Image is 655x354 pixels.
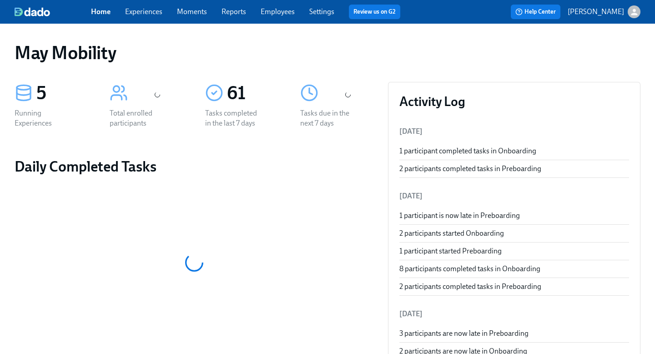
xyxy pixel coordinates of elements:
div: 1 participant is now late in Preboarding [399,211,629,221]
div: 3 participants are now late in Preboarding [399,329,629,339]
div: 1 participant completed tasks in Onboarding [399,146,629,156]
div: 5 [36,82,88,105]
button: [PERSON_NAME] [568,5,640,18]
div: 8 participants completed tasks in Onboarding [399,264,629,274]
li: [DATE] [399,303,629,325]
div: 2 participants started Onboarding [399,228,629,238]
span: [DATE] [399,127,423,136]
button: Review us on G2 [349,5,400,19]
div: Tasks completed in the last 7 days [205,108,263,128]
a: Home [91,7,111,16]
p: [PERSON_NAME] [568,7,624,17]
img: dado [15,7,50,16]
h2: Daily Completed Tasks [15,157,373,176]
div: Tasks due in the next 7 days [300,108,358,128]
a: Reports [222,7,246,16]
a: Experiences [125,7,162,16]
div: 2 participants completed tasks in Preboarding [399,164,629,174]
div: 2 participants completed tasks in Preboarding [399,282,629,292]
div: Total enrolled participants [110,108,168,128]
a: Settings [309,7,334,16]
a: dado [15,7,91,16]
button: Help Center [511,5,560,19]
div: Running Experiences [15,108,73,128]
h3: Activity Log [399,93,629,110]
span: Help Center [515,7,556,16]
h1: May Mobility [15,42,116,64]
a: Employees [261,7,295,16]
div: 61 [227,82,278,105]
a: Moments [177,7,207,16]
a: Review us on G2 [353,7,396,16]
li: [DATE] [399,185,629,207]
div: 1 participant started Preboarding [399,246,629,256]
